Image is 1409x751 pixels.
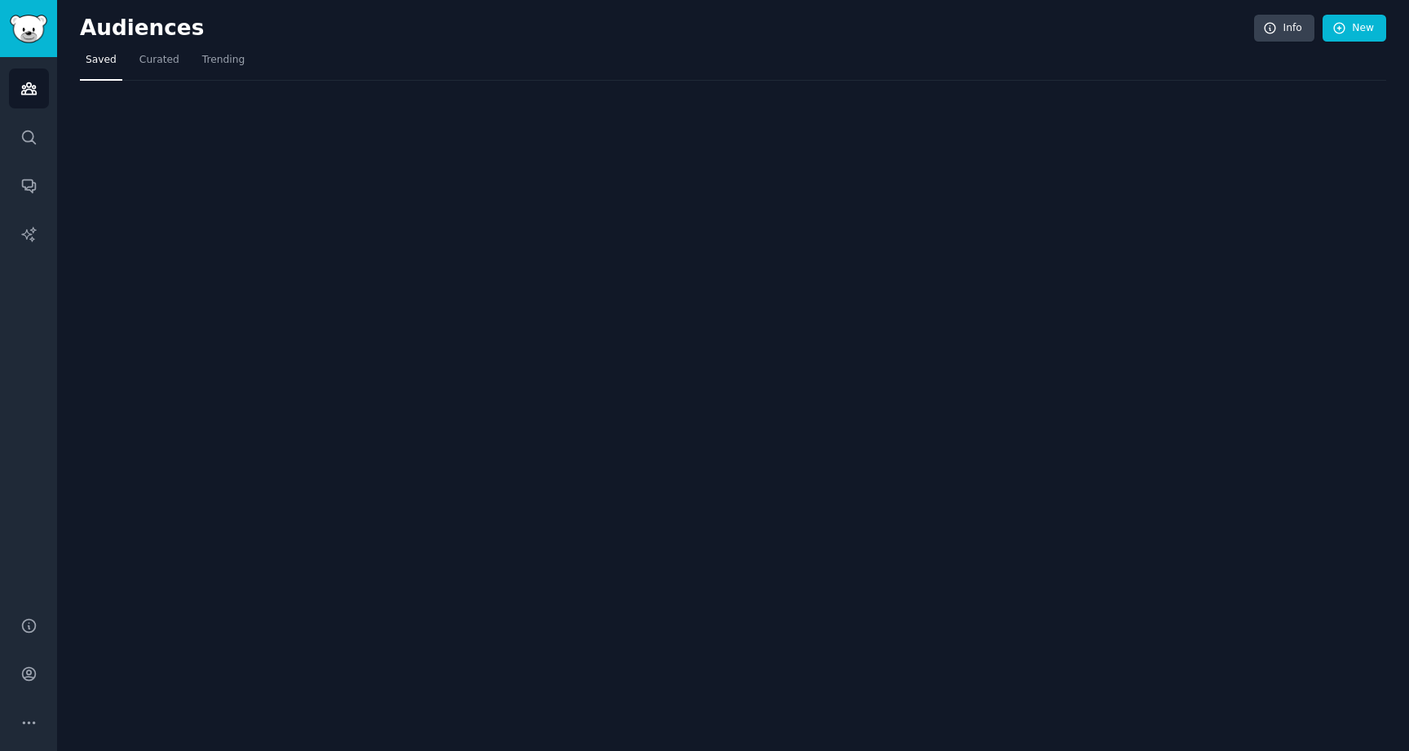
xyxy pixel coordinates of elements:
a: Curated [134,47,185,81]
h2: Audiences [80,15,1254,42]
span: Curated [139,53,179,68]
a: Info [1254,15,1314,42]
a: Saved [80,47,122,81]
span: Trending [202,53,245,68]
img: GummySearch logo [10,15,47,43]
span: Saved [86,53,117,68]
a: Trending [197,47,250,81]
a: New [1323,15,1386,42]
